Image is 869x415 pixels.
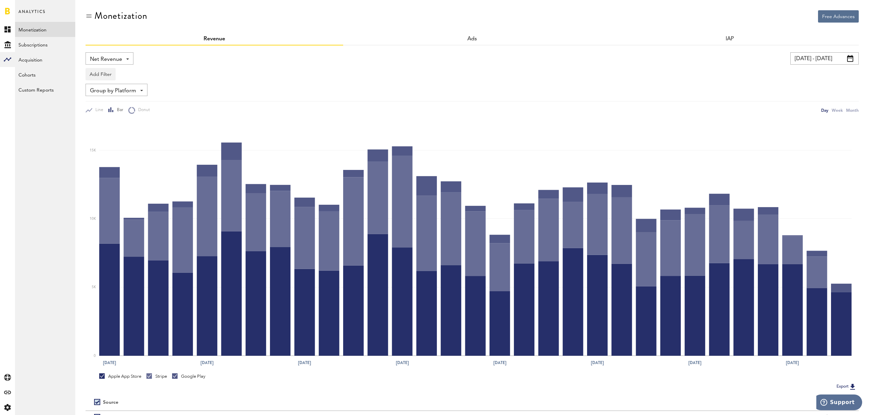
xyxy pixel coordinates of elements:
[467,36,477,42] a: Ads
[92,286,96,289] text: 5K
[86,68,116,80] button: Add Filter
[103,400,118,405] div: Source
[821,107,828,114] div: Day
[90,85,136,97] span: Group by Platform
[832,107,843,114] div: Week
[200,360,213,366] text: [DATE]
[92,107,103,113] span: Line
[688,360,701,366] text: [DATE]
[94,10,147,21] div: Monetization
[818,10,859,23] button: Free Advances
[298,360,311,366] text: [DATE]
[94,354,96,358] text: 0
[90,149,96,152] text: 15K
[15,22,75,37] a: Monetization
[114,107,123,113] span: Bar
[848,383,857,391] img: Export
[15,82,75,97] a: Custom Reports
[493,360,506,366] text: [DATE]
[15,52,75,67] a: Acquisition
[834,382,859,391] button: Export
[591,360,604,366] text: [DATE]
[146,373,167,379] div: Stripe
[786,360,799,366] text: [DATE]
[204,36,225,42] a: Revenue
[396,360,409,366] text: [DATE]
[90,54,122,65] span: Net Revenue
[135,107,150,113] span: Donut
[816,394,862,412] iframe: Opens a widget where you can find more information
[99,373,141,379] div: Apple App Store
[15,37,75,52] a: Subscriptions
[172,373,205,379] div: Google Play
[726,36,734,42] a: IAP
[90,217,96,220] text: 10K
[103,360,116,366] text: [DATE]
[846,107,859,114] div: Month
[15,67,75,82] a: Cohorts
[18,8,46,22] span: Analytics
[481,400,850,405] div: Period total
